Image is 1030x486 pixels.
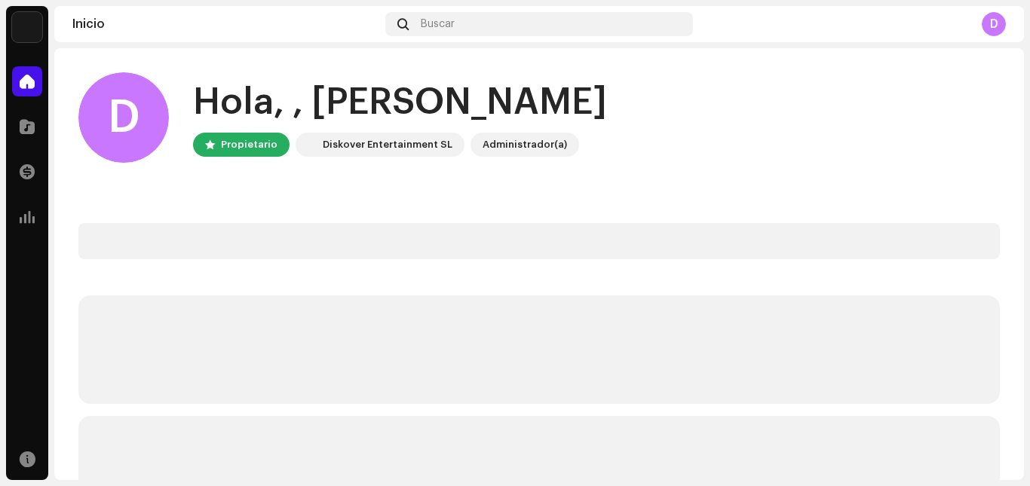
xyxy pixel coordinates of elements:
[221,136,277,154] div: Propietario
[323,136,452,154] div: Diskover Entertainment SL
[299,136,317,154] img: 297a105e-aa6c-4183-9ff4-27133c00f2e2
[78,72,169,163] div: D
[483,136,567,154] div: Administrador(a)
[72,18,379,30] div: Inicio
[12,12,42,42] img: 297a105e-aa6c-4183-9ff4-27133c00f2e2
[421,18,455,30] span: Buscar
[193,78,607,127] div: Hola, , [PERSON_NAME]
[982,12,1006,36] div: D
